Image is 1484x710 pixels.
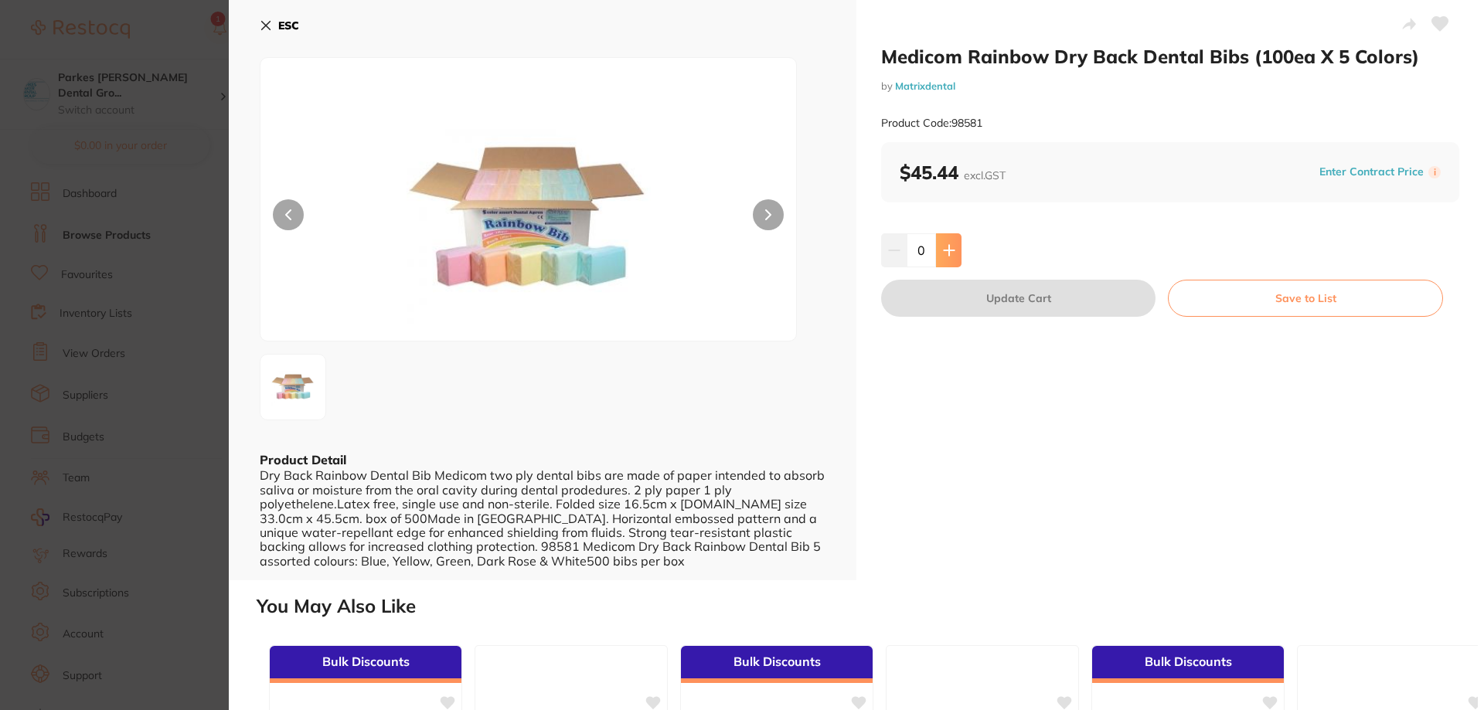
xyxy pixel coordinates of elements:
[895,80,955,92] a: Matrixdental
[881,80,1459,92] small: by
[260,452,346,467] b: Product Detail
[900,161,1006,184] b: $45.44
[1315,165,1428,179] button: Enter Contract Price
[368,97,689,341] img: MDB4MzAwLmpwZw
[964,168,1006,182] span: excl. GST
[681,646,873,683] div: Bulk Discounts
[260,12,299,39] button: ESC
[881,280,1156,317] button: Update Cart
[881,45,1459,68] h2: Medicom Rainbow Dry Back Dental Bibs (100ea X 5 Colors)
[260,468,825,568] div: Dry Back Rainbow Dental Bib Medicom two ply dental bibs are made of paper intended to absorb sali...
[1428,166,1441,178] label: i
[1092,646,1284,683] div: Bulk Discounts
[257,596,1478,617] h2: You May Also Like
[1168,280,1443,317] button: Save to List
[265,359,321,415] img: MDB4MzAwLmpwZw
[278,19,299,32] b: ESC
[270,646,461,683] div: Bulk Discounts
[881,117,982,130] small: Product Code: 98581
